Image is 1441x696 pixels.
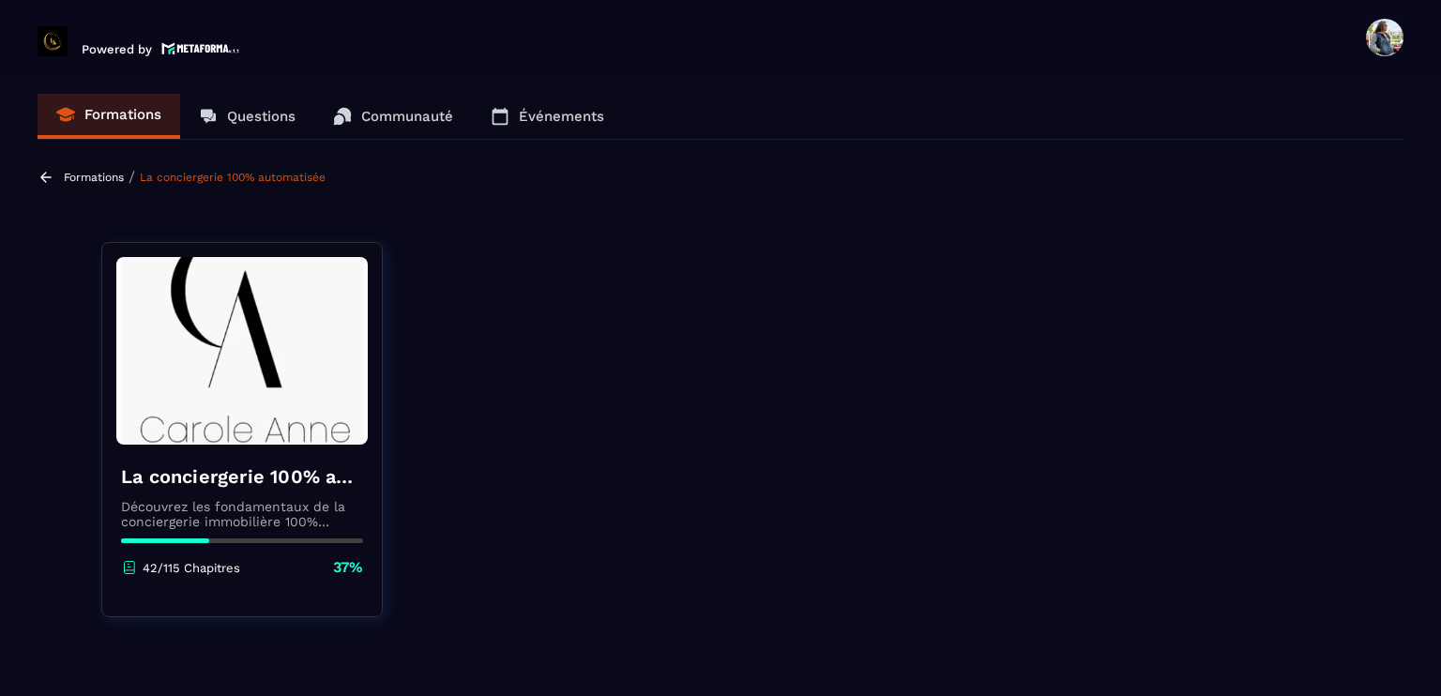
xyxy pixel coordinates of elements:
p: Événements [519,108,604,125]
p: Powered by [82,42,152,56]
a: Questions [180,94,314,139]
p: Communauté [361,108,453,125]
p: Formations [84,106,161,123]
img: banner [116,257,368,445]
a: Événements [472,94,623,139]
a: Formations [38,94,180,139]
h4: La conciergerie 100% automatisée [121,463,363,490]
p: Découvrez les fondamentaux de la conciergerie immobilière 100% automatisée. Cette formation est c... [121,499,363,529]
img: logo-branding [38,26,68,56]
img: logo [161,40,240,56]
a: Formations [64,171,124,184]
span: / [129,168,135,186]
p: 37% [333,557,363,578]
p: Questions [227,108,296,125]
a: Communauté [314,94,472,139]
p: 42/115 Chapitres [143,561,240,575]
a: La conciergerie 100% automatisée [140,171,326,184]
